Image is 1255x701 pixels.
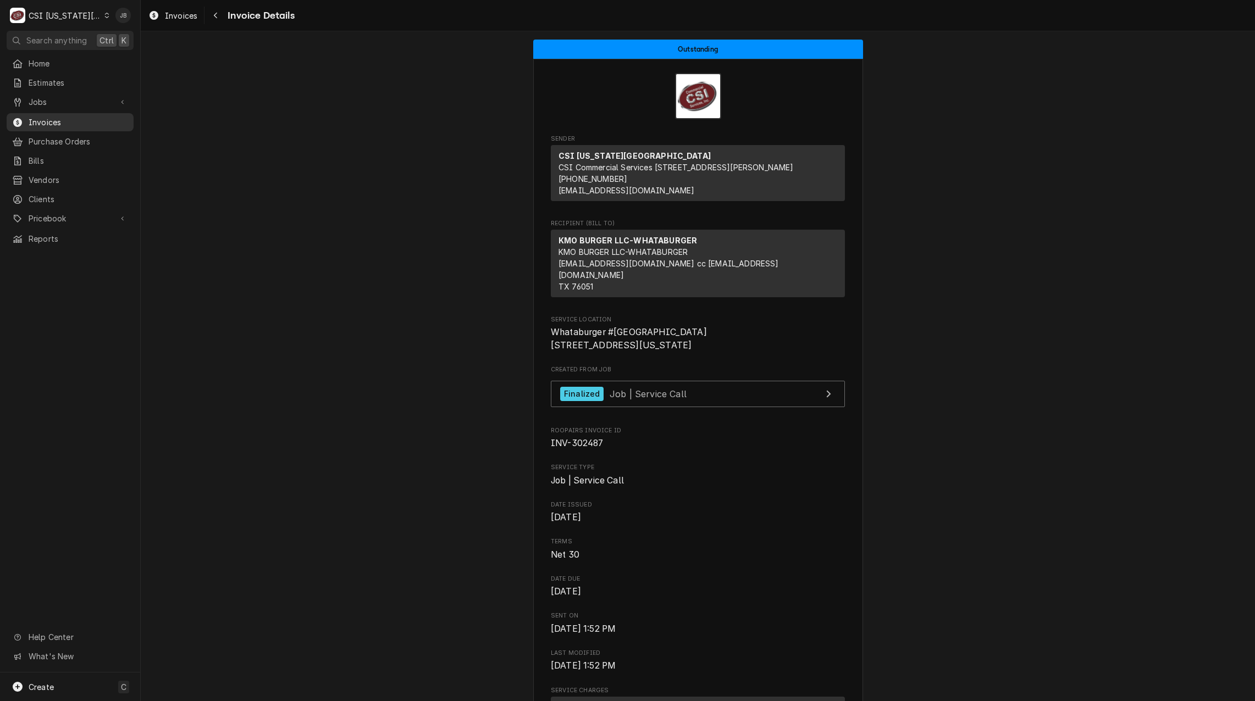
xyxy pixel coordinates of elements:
[551,135,845,206] div: Invoice Sender
[551,511,845,524] span: Date Issued
[29,58,128,69] span: Home
[560,387,604,402] div: Finalized
[551,365,845,413] div: Created From Job
[551,426,845,435] span: Roopairs Invoice ID
[7,31,134,50] button: Search anythingCtrlK
[165,10,197,21] span: Invoices
[7,152,134,170] a: Bills
[551,660,616,671] span: [DATE] 1:52 PM
[551,219,845,228] span: Recipient (Bill To)
[551,438,604,448] span: INV-302487
[99,35,114,46] span: Ctrl
[7,74,134,92] a: Estimates
[551,135,845,143] span: Sender
[551,548,845,561] span: Terms
[559,151,711,160] strong: CSI [US_STATE][GEOGRAPHIC_DATA]
[551,437,845,450] span: Roopairs Invoice ID
[7,209,134,227] a: Go to Pricebook
[551,649,845,658] span: Last Modified
[551,500,845,524] div: Date Issued
[551,315,845,352] div: Service Location
[7,190,134,208] a: Clients
[551,145,845,201] div: Sender
[551,537,845,561] div: Terms
[551,537,845,546] span: Terms
[559,247,779,291] span: KMO BURGER LLC-WHATABURGER [EMAIL_ADDRESS][DOMAIN_NAME] cc [EMAIL_ADDRESS][DOMAIN_NAME] TX 76051
[559,174,627,183] a: [PHONE_NUMBER]
[551,500,845,509] span: Date Issued
[559,186,694,195] a: [EMAIL_ADDRESS][DOMAIN_NAME]
[551,611,845,620] span: Sent On
[551,624,616,634] span: [DATE] 1:52 PM
[29,174,128,186] span: Vendors
[551,512,581,522] span: [DATE]
[29,136,128,147] span: Purchase Orders
[533,40,863,59] div: Status
[7,171,134,189] a: Vendors
[551,381,845,408] a: View Job
[551,327,707,350] span: Whataburger #[GEOGRAPHIC_DATA] [STREET_ADDRESS][US_STATE]
[224,8,294,23] span: Invoice Details
[121,35,126,46] span: K
[29,155,128,166] span: Bills
[551,230,845,297] div: Recipient (Bill To)
[7,54,134,73] a: Home
[559,163,793,172] span: CSI Commercial Services [STREET_ADDRESS][PERSON_NAME]
[29,193,128,205] span: Clients
[29,682,54,692] span: Create
[29,213,112,224] span: Pricebook
[675,73,721,119] img: Logo
[551,475,624,486] span: Job | Service Call
[551,315,845,324] span: Service Location
[7,628,134,646] a: Go to Help Center
[551,219,845,302] div: Invoice Recipient
[551,365,845,374] span: Created From Job
[678,46,718,53] span: Outstanding
[551,611,845,635] div: Sent On
[29,96,112,108] span: Jobs
[207,7,224,24] button: Navigate back
[551,585,845,598] span: Date Due
[26,35,87,46] span: Search anything
[7,132,134,151] a: Purchase Orders
[551,426,845,450] div: Roopairs Invoice ID
[29,233,128,244] span: Reports
[610,388,687,399] span: Job | Service Call
[29,77,128,88] span: Estimates
[551,686,845,695] span: Service Charges
[29,116,128,128] span: Invoices
[7,647,134,665] a: Go to What's New
[551,474,845,487] span: Service Type
[551,659,845,672] span: Last Modified
[551,230,845,302] div: Recipient (Bill To)
[551,463,845,487] div: Service Type
[29,10,101,21] div: CSI [US_STATE][GEOGRAPHIC_DATA]
[144,7,202,25] a: Invoices
[559,236,697,245] strong: KMO BURGER LLC-WHATABURGER
[7,113,134,131] a: Invoices
[551,649,845,672] div: Last Modified
[551,586,581,597] span: [DATE]
[10,8,25,23] div: CSI Kansas City's Avatar
[115,8,131,23] div: JB
[115,8,131,23] div: Joshua Bennett's Avatar
[551,622,845,636] span: Sent On
[7,93,134,111] a: Go to Jobs
[551,549,579,560] span: Net 30
[551,575,845,598] div: Date Due
[121,681,126,693] span: C
[7,230,134,248] a: Reports
[551,575,845,583] span: Date Due
[551,463,845,472] span: Service Type
[29,631,127,643] span: Help Center
[551,145,845,205] div: Sender
[29,650,127,662] span: What's New
[10,8,25,23] div: C
[551,326,845,352] span: Service Location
